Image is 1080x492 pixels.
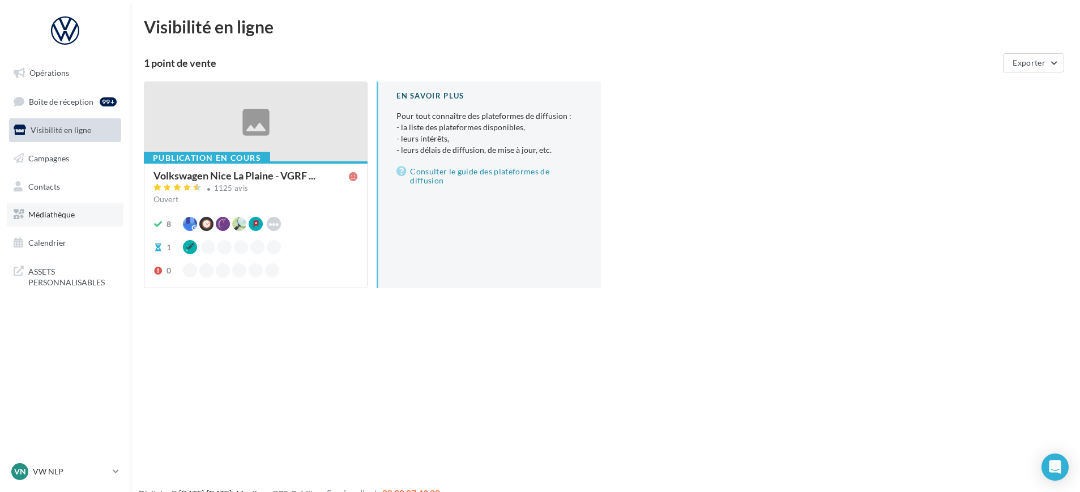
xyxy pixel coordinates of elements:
[7,118,123,142] a: Visibilité en ligne
[7,259,123,293] a: ASSETS PERSONNALISABLES
[153,182,358,196] a: 1125 avis
[396,91,582,101] div: En savoir plus
[28,264,117,288] span: ASSETS PERSONNALISABLES
[100,97,117,106] div: 99+
[29,68,69,78] span: Opérations
[144,18,1066,35] div: Visibilité en ligne
[396,133,582,144] li: - leurs intérêts,
[1003,53,1064,72] button: Exporter
[153,170,315,181] span: Volkswagen Nice La Plaine - VGRF ...
[31,125,91,135] span: Visibilité en ligne
[214,185,249,192] div: 1125 avis
[7,147,123,170] a: Campagnes
[14,466,26,477] span: VN
[144,58,998,68] div: 1 point de vente
[7,231,123,255] a: Calendrier
[7,89,123,114] a: Boîte de réception99+
[7,203,123,226] a: Médiathèque
[167,242,171,253] div: 1
[396,144,582,156] li: - leurs délais de diffusion, de mise à jour, etc.
[396,165,582,187] a: Consulter le guide des plateformes de diffusion
[7,175,123,199] a: Contacts
[1041,454,1069,481] div: Open Intercom Messenger
[29,96,93,106] span: Boîte de réception
[33,466,108,477] p: VW NLP
[28,181,60,191] span: Contacts
[144,152,270,164] div: Publication en cours
[28,209,75,219] span: Médiathèque
[396,122,582,133] li: - la liste des plateformes disponibles,
[167,219,171,230] div: 8
[28,153,69,163] span: Campagnes
[167,265,171,276] div: 0
[396,110,582,156] p: Pour tout connaître des plateformes de diffusion :
[28,238,66,247] span: Calendrier
[7,61,123,85] a: Opérations
[9,461,121,482] a: VN VW NLP
[153,194,178,204] span: Ouvert
[1013,58,1045,67] span: Exporter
